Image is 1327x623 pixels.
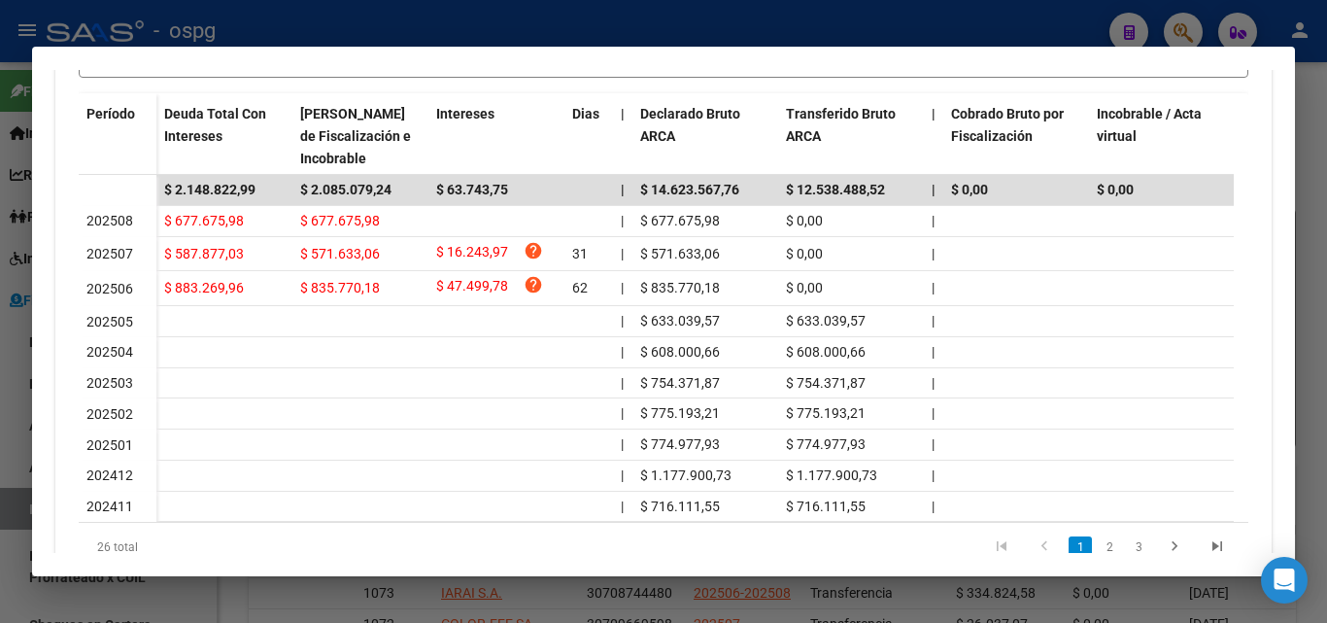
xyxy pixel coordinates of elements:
[436,275,508,301] span: $ 47.499,78
[924,93,943,179] datatable-header-cell: |
[300,106,411,166] span: [PERSON_NAME] de Fiscalización e Incobrable
[1156,536,1193,558] a: go to next page
[86,314,133,329] span: 202505
[300,213,380,228] span: $ 677.675,98
[621,313,624,329] span: |
[621,344,624,360] span: |
[621,280,624,295] span: |
[632,93,778,179] datatable-header-cell: Declarado Bruto ARCA
[786,467,877,483] span: $ 1.177.900,73
[1098,536,1121,558] a: 2
[86,499,133,514] span: 202411
[640,246,720,261] span: $ 571.633,06
[786,344,866,360] span: $ 608.000,66
[1199,536,1236,558] a: go to last page
[640,467,732,483] span: $ 1.177.900,73
[1089,93,1235,179] datatable-header-cell: Incobrable / Acta virtual
[786,213,823,228] span: $ 0,00
[786,436,866,452] span: $ 774.977,93
[1097,182,1134,197] span: $ 0,00
[786,106,896,144] span: Transferido Bruto ARCA
[786,182,885,197] span: $ 12.538.488,52
[786,246,823,261] span: $ 0,00
[79,93,156,175] datatable-header-cell: Período
[621,213,624,228] span: |
[951,106,1064,144] span: Cobrado Bruto por Fiscalización
[621,405,624,421] span: |
[79,523,309,571] div: 26 total
[164,246,244,261] span: $ 587.877,03
[1261,557,1308,604] div: Open Intercom Messenger
[786,375,866,391] span: $ 754.371,87
[436,106,494,121] span: Intereses
[640,106,740,144] span: Declarado Bruto ARCA
[300,280,380,295] span: $ 835.770,18
[86,106,135,121] span: Período
[164,213,244,228] span: $ 677.675,98
[640,436,720,452] span: $ 774.977,93
[86,437,133,453] span: 202501
[428,93,564,179] datatable-header-cell: Intereses
[932,280,935,295] span: |
[621,375,624,391] span: |
[932,246,935,261] span: |
[640,344,720,360] span: $ 608.000,66
[983,536,1020,558] a: go to first page
[640,213,720,228] span: $ 677.675,98
[524,275,543,294] i: help
[786,313,866,329] span: $ 633.039,57
[300,246,380,261] span: $ 571.633,06
[951,182,988,197] span: $ 0,00
[86,375,133,391] span: 202503
[786,405,866,421] span: $ 775.193,21
[436,182,508,197] span: $ 63.743,75
[640,280,720,295] span: $ 835.770,18
[86,213,133,228] span: 202508
[932,405,935,421] span: |
[932,313,935,329] span: |
[1097,106,1202,144] span: Incobrable / Acta virtual
[932,499,935,514] span: |
[621,436,624,452] span: |
[572,106,599,121] span: Dias
[524,241,543,260] i: help
[1069,536,1092,558] a: 1
[613,93,632,179] datatable-header-cell: |
[86,281,133,296] span: 202506
[86,246,133,261] span: 202507
[640,405,720,421] span: $ 775.193,21
[932,375,935,391] span: |
[932,344,935,360] span: |
[164,106,266,144] span: Deuda Total Con Intereses
[86,467,133,483] span: 202412
[621,246,624,261] span: |
[164,182,255,197] span: $ 2.148.822,99
[932,182,936,197] span: |
[786,499,866,514] span: $ 716.111,55
[572,280,588,295] span: 62
[621,467,624,483] span: |
[292,93,428,179] datatable-header-cell: Deuda Bruta Neto de Fiscalización e Incobrable
[640,375,720,391] span: $ 754.371,87
[943,93,1089,179] datatable-header-cell: Cobrado Bruto por Fiscalización
[1127,536,1150,558] a: 3
[156,93,292,179] datatable-header-cell: Deuda Total Con Intereses
[1124,531,1153,564] li: page 3
[640,499,720,514] span: $ 716.111,55
[300,182,391,197] span: $ 2.085.079,24
[621,182,625,197] span: |
[436,241,508,267] span: $ 16.243,97
[932,436,935,452] span: |
[1066,531,1095,564] li: page 1
[1026,536,1063,558] a: go to previous page
[640,313,720,329] span: $ 633.039,57
[640,182,739,197] span: $ 14.623.567,76
[572,246,588,261] span: 31
[564,93,613,179] datatable-header-cell: Dias
[932,467,935,483] span: |
[778,93,924,179] datatable-header-cell: Transferido Bruto ARCA
[621,106,625,121] span: |
[86,344,133,360] span: 202504
[164,280,244,295] span: $ 883.269,96
[86,406,133,422] span: 202502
